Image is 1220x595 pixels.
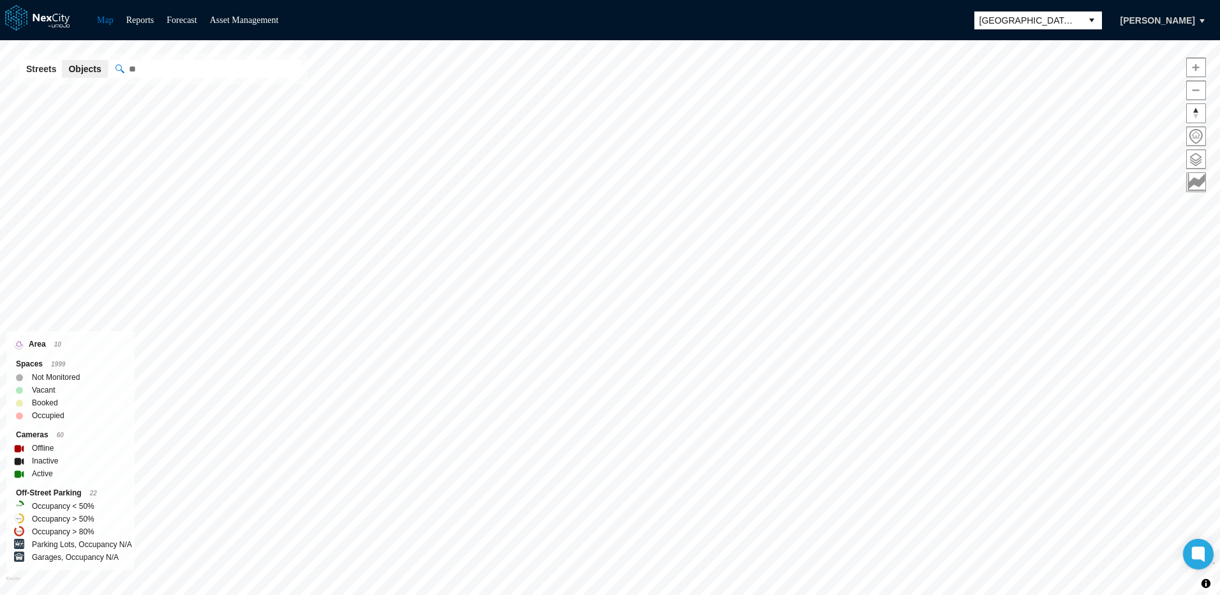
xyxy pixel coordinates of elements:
label: Occupancy < 50% [32,500,94,513]
span: 22 [90,490,97,497]
span: 10 [54,341,61,348]
button: Objects [62,60,107,78]
a: Reports [126,15,154,25]
span: Reset bearing to north [1187,104,1205,123]
button: Zoom in [1186,57,1206,77]
a: Map [97,15,114,25]
div: Area [16,338,125,351]
span: Streets [26,63,56,75]
a: Asset Management [210,15,279,25]
label: Garages, Occupancy N/A [32,551,119,564]
div: Cameras [16,428,125,442]
button: Home [1186,126,1206,146]
label: Occupancy > 50% [32,513,94,525]
div: Off-Street Parking [16,486,125,500]
label: Booked [32,396,58,409]
button: Reset bearing to north [1186,103,1206,123]
label: Vacant [32,384,55,396]
button: Zoom out [1186,80,1206,100]
button: [PERSON_NAME] [1107,10,1209,31]
button: select [1082,11,1102,29]
span: 60 [57,432,64,439]
a: Forecast [167,15,197,25]
label: Active [32,467,53,480]
span: Objects [68,63,101,75]
button: Streets [20,60,63,78]
label: Inactive [32,455,58,467]
span: [PERSON_NAME] [1120,14,1195,27]
button: Key metrics [1186,172,1206,192]
label: Parking Lots, Occupancy N/A [32,538,132,551]
button: Toggle attribution [1198,576,1214,591]
div: Spaces [16,358,125,371]
button: Layers management [1186,149,1206,169]
a: Mapbox homepage [6,576,20,591]
span: Toggle attribution [1202,576,1210,591]
label: Not Monitored [32,371,80,384]
span: Zoom out [1187,81,1205,100]
span: Zoom in [1187,58,1205,77]
span: [GEOGRAPHIC_DATA][PERSON_NAME] [979,14,1076,27]
span: 1999 [51,361,65,368]
label: Occupied [32,409,64,422]
label: Occupancy > 80% [32,525,94,538]
label: Offline [32,442,54,455]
